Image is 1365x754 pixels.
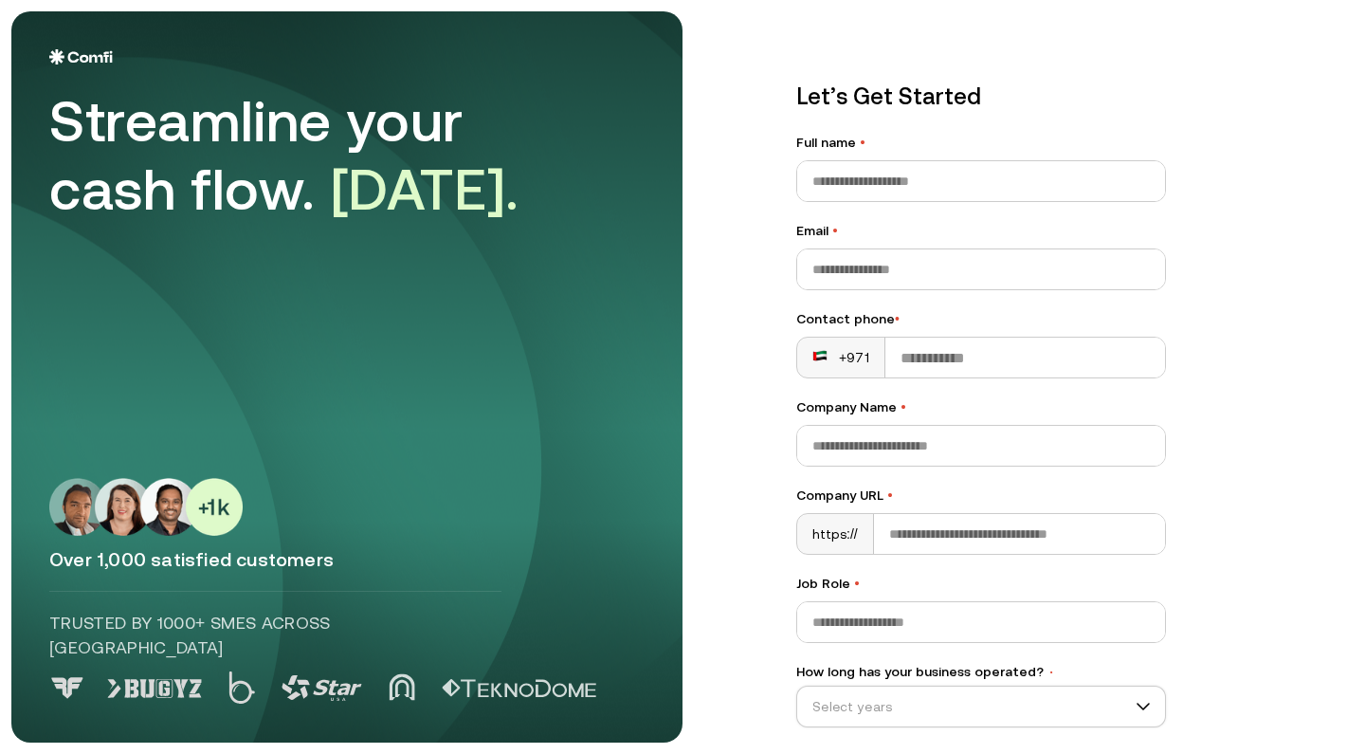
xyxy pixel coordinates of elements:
[796,486,1166,506] label: Company URL
[887,487,893,503] span: •
[49,87,580,224] div: Streamline your cash flow.
[796,397,1166,417] label: Company Name
[832,223,838,238] span: •
[331,156,519,222] span: [DATE].
[854,576,860,591] span: •
[107,679,202,698] img: Logo 1
[812,348,869,367] div: +971
[796,309,1166,329] div: Contact phone
[895,311,900,326] span: •
[796,221,1166,241] label: Email
[796,133,1166,153] label: Full name
[49,547,645,572] p: Over 1,000 satisfied customers
[796,574,1166,594] label: Job Role
[389,673,415,701] img: Logo 4
[49,49,113,64] img: Logo
[282,675,362,701] img: Logo 3
[796,80,1166,114] p: Let’s Get Started
[49,677,85,699] img: Logo 0
[228,671,255,704] img: Logo 2
[860,135,865,150] span: •
[797,514,874,554] div: https://
[1047,666,1055,679] span: •
[901,399,906,414] span: •
[442,679,596,698] img: Logo 5
[49,611,501,660] p: Trusted by 1000+ SMEs across [GEOGRAPHIC_DATA]
[796,662,1166,682] label: How long has your business operated?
